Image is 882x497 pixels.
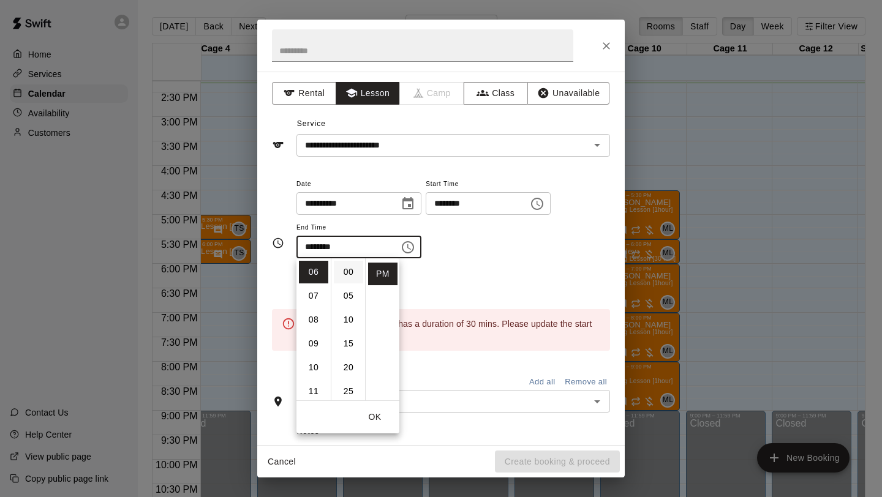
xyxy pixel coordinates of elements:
[334,308,363,331] li: 10 minutes
[522,373,562,392] button: Add all
[355,406,394,428] button: OK
[527,82,609,105] button: Unavailable
[334,380,363,403] li: 25 minutes
[396,192,420,216] button: Choose date, selected date is Oct 10, 2025
[368,263,398,285] li: PM
[262,450,301,473] button: Cancel
[334,332,363,355] li: 15 minutes
[464,82,528,105] button: Class
[589,136,606,154] button: Open
[334,261,363,283] li: 0 minutes
[299,356,328,379] li: 10 hours
[589,393,606,410] button: Open
[272,237,284,249] svg: Timing
[272,395,284,408] svg: Rooms
[334,285,363,307] li: 5 minutes
[400,82,464,105] span: Camps can only be created in the Services page
[334,356,363,379] li: 20 minutes
[299,380,328,403] li: 11 hours
[299,308,328,331] li: 8 hours
[296,220,421,236] span: End Time
[426,176,551,193] span: Start Time
[396,235,420,260] button: Choose time, selected time is 6:30 PM
[299,261,328,283] li: 6 hours
[296,176,421,193] span: Date
[299,285,328,307] li: 7 hours
[331,258,365,400] ul: Select minutes
[272,139,284,151] svg: Service
[299,332,328,355] li: 9 hours
[296,258,331,400] ul: Select hours
[336,82,400,105] button: Lesson
[562,373,610,392] button: Remove all
[272,82,336,105] button: Rental
[297,119,326,128] span: Service
[297,422,610,442] span: Notes
[595,35,617,57] button: Close
[525,192,549,216] button: Choose time, selected time is 5:30 PM
[365,258,399,400] ul: Select meridiem
[303,313,600,347] div: Pitching Lesson [30 min] has a duration of 30 mins . Please update the start and end times.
